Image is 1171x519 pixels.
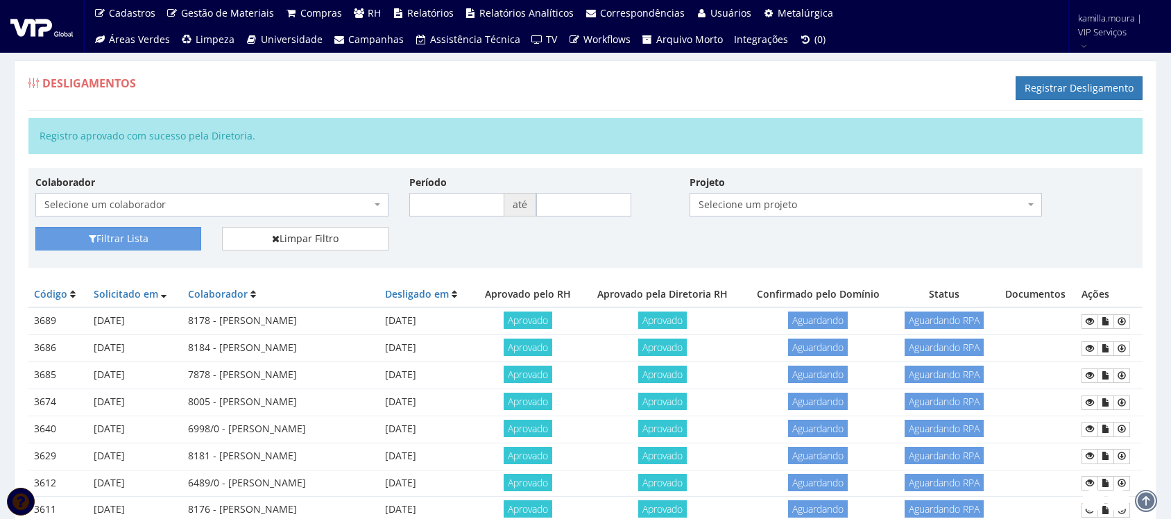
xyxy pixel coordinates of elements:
[430,33,520,46] span: Assistência Técnica
[1113,476,1130,491] a: Ficha Devolução EPIS
[690,193,1043,216] span: Selecione um projeto
[638,447,687,464] span: Aprovado
[788,420,848,437] span: Aguardando
[409,176,447,189] label: Período
[28,118,1143,154] div: Registro aprovado com sucesso pela Diretoria.
[1097,395,1114,410] a: Documentos
[638,339,687,356] span: Aprovado
[379,307,473,334] td: [DATE]
[995,282,1076,307] th: Documentos
[28,389,88,416] td: 3674
[1097,476,1114,491] a: Documentos
[28,307,88,334] td: 3689
[905,420,984,437] span: Aguardando RPA
[34,287,67,300] a: Código
[196,33,234,46] span: Limpeza
[504,447,552,464] span: Aprovado
[261,33,323,46] span: Universidade
[1113,314,1130,329] a: Ficha Devolução EPIS
[638,420,687,437] span: Aprovado
[638,500,687,518] span: Aprovado
[583,33,631,46] span: Workflows
[504,393,552,410] span: Aprovado
[88,335,183,362] td: [DATE]
[1078,11,1153,39] span: kamilla.moura | VIP Serviços
[1113,341,1130,356] a: Ficha Devolução EPIS
[409,26,526,53] a: Assistência Técnica
[905,312,984,329] span: Aguardando RPA
[546,33,557,46] span: TV
[788,447,848,464] span: Aguardando
[794,26,831,53] a: (0)
[638,474,687,491] span: Aprovado
[504,420,552,437] span: Aprovado
[109,33,170,46] span: Áreas Verdes
[368,6,381,19] span: RH
[182,307,379,334] td: 8178 - [PERSON_NAME]
[407,6,454,19] span: Relatórios
[28,362,88,389] td: 3685
[182,335,379,362] td: 8184 - [PERSON_NAME]
[905,366,984,383] span: Aguardando RPA
[600,6,685,19] span: Correspondências
[1113,368,1130,383] a: Ficha Devolução EPIS
[182,416,379,443] td: 6998/0 - [PERSON_NAME]
[788,312,848,329] span: Aguardando
[181,6,274,19] span: Gestão de Materiais
[504,193,536,216] span: até
[35,193,388,216] span: Selecione um colaborador
[328,26,410,53] a: Campanhas
[473,282,583,307] th: Aprovado pelo RH
[583,282,742,307] th: Aprovado pela Diretoria RH
[638,312,687,329] span: Aprovado
[88,470,183,497] td: [DATE]
[905,474,984,491] span: Aguardando RPA
[894,282,995,307] th: Status
[656,33,723,46] span: Arquivo Morto
[734,33,788,46] span: Integrações
[1097,422,1114,436] a: Documentos
[728,26,794,53] a: Integrações
[88,362,183,389] td: [DATE]
[905,339,984,356] span: Aguardando RPA
[905,393,984,410] span: Aguardando RPA
[504,366,552,383] span: Aprovado
[1097,449,1114,463] a: Documentos
[10,16,73,37] img: logo
[905,447,984,464] span: Aguardando RPA
[638,366,687,383] span: Aprovado
[182,443,379,470] td: 8181 - [PERSON_NAME]
[88,416,183,443] td: [DATE]
[88,307,183,334] td: [DATE]
[109,6,155,19] span: Cadastros
[28,443,88,470] td: 3629
[788,393,848,410] span: Aguardando
[379,470,473,497] td: [DATE]
[690,176,725,189] label: Projeto
[479,6,574,19] span: Relatórios Analíticos
[35,176,95,189] label: Colaborador
[1113,449,1130,463] a: Ficha Devolução EPIS
[222,227,388,250] a: Limpar Filtro
[88,443,183,470] td: [DATE]
[788,474,848,491] span: Aguardando
[44,198,371,212] span: Selecione um colaborador
[379,335,473,362] td: [DATE]
[814,33,826,46] span: (0)
[504,312,552,329] span: Aprovado
[563,26,636,53] a: Workflows
[1113,422,1130,436] a: Ficha Devolução EPIS
[636,26,729,53] a: Arquivo Morto
[778,6,833,19] span: Metalúrgica
[905,500,984,518] span: Aguardando RPA
[504,474,552,491] span: Aprovado
[379,416,473,443] td: [DATE]
[1097,341,1114,356] a: Documentos
[788,339,848,356] span: Aguardando
[638,393,687,410] span: Aprovado
[699,198,1025,212] span: Selecione um projeto
[28,470,88,497] td: 3612
[742,282,894,307] th: Confirmado pelo Domínio
[182,470,379,497] td: 6489/0 - [PERSON_NAME]
[504,500,552,518] span: Aprovado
